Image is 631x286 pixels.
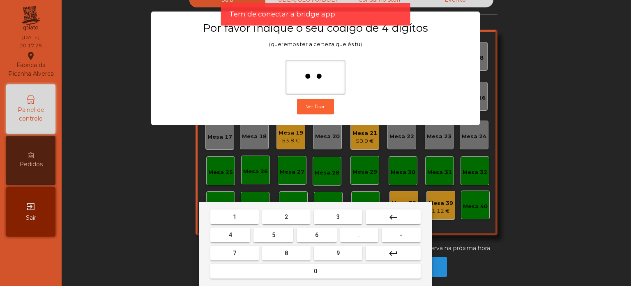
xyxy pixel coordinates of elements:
[388,212,398,222] mat-icon: keyboard_backspace
[233,214,236,220] span: 1
[314,246,362,260] button: 9
[210,246,259,260] button: 7
[210,228,250,242] button: 4
[336,214,340,220] span: 3
[314,268,317,274] span: 0
[233,250,236,256] span: 7
[315,232,318,238] span: 6
[269,41,362,47] span: (queremos ter a certeza que és tu)
[210,264,421,279] button: 0
[167,21,464,35] h3: Por favor indique o seu código de 4 digítos
[297,99,334,114] button: Verificar
[358,232,360,238] span: .
[272,232,275,238] span: 5
[336,250,340,256] span: 9
[297,228,336,242] button: 6
[262,209,311,224] button: 2
[262,246,311,260] button: 8
[314,209,362,224] button: 3
[285,250,288,256] span: 8
[400,232,402,238] span: -
[253,228,293,242] button: 5
[285,214,288,220] span: 2
[229,9,335,19] span: Tem de conectar a bridge app
[210,209,259,224] button: 1
[229,232,232,238] span: 4
[388,249,398,258] mat-icon: keyboard_return
[340,228,378,242] button: .
[382,228,421,242] button: -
